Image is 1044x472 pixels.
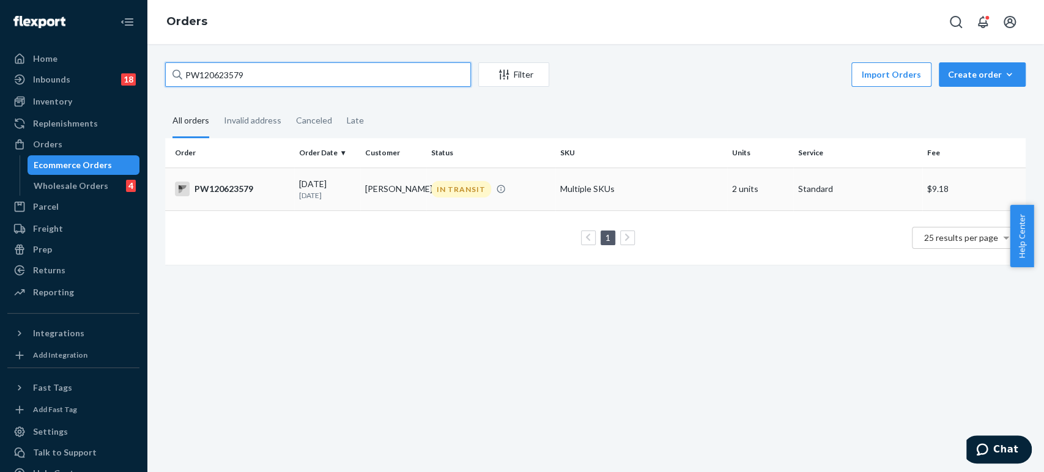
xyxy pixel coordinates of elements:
[851,62,931,87] button: Import Orders
[479,68,549,81] div: Filter
[299,178,355,201] div: [DATE]
[998,10,1022,34] button: Open account menu
[33,73,70,86] div: Inbounds
[157,4,217,40] ol: breadcrumbs
[165,138,294,168] th: Order
[121,73,136,86] div: 18
[555,138,727,168] th: SKU
[939,62,1026,87] button: Create order
[33,138,62,150] div: Orders
[13,16,65,28] img: Flexport logo
[33,327,84,339] div: Integrations
[727,168,793,210] td: 2 units
[7,135,139,154] a: Orders
[33,53,57,65] div: Home
[33,404,77,415] div: Add Fast Tag
[924,232,998,243] span: 25 results per page
[33,117,98,130] div: Replenishments
[347,105,364,136] div: Late
[922,168,1026,210] td: $9.18
[7,402,139,417] a: Add Fast Tag
[7,348,139,363] a: Add Integration
[115,10,139,34] button: Close Navigation
[33,95,72,108] div: Inventory
[33,201,59,213] div: Parcel
[922,138,1026,168] th: Fee
[175,182,289,196] div: PW120623579
[7,260,139,280] a: Returns
[7,92,139,111] a: Inventory
[34,159,112,171] div: Ecommerce Orders
[299,190,355,201] p: [DATE]
[7,70,139,89] a: Inbounds18
[478,62,549,87] button: Filter
[727,138,793,168] th: Units
[7,282,139,302] a: Reporting
[28,155,140,175] a: Ecommerce Orders
[365,147,421,158] div: Customer
[33,243,52,256] div: Prep
[224,105,281,136] div: Invalid address
[7,240,139,259] a: Prep
[165,62,471,87] input: Search orders
[426,138,555,168] th: Status
[34,180,108,192] div: Wholesale Orders
[33,350,87,360] div: Add Integration
[33,286,74,298] div: Reporting
[33,223,63,235] div: Freight
[166,15,207,28] a: Orders
[294,138,360,168] th: Order Date
[431,181,491,197] div: IN TRANSIT
[172,105,209,138] div: All orders
[360,168,426,210] td: [PERSON_NAME]
[555,168,727,210] td: Multiple SKUs
[948,68,1016,81] div: Create order
[944,10,968,34] button: Open Search Box
[7,422,139,441] a: Settings
[798,183,917,195] p: Standard
[296,105,332,136] div: Canceled
[966,435,1032,466] iframe: Opens a widget where you can chat to one of our agents
[28,176,140,196] a: Wholesale Orders4
[7,197,139,216] a: Parcel
[603,232,613,243] a: Page 1 is your current page
[7,114,139,133] a: Replenishments
[7,443,139,462] button: Talk to Support
[33,382,72,394] div: Fast Tags
[1010,205,1034,267] button: Help Center
[126,180,136,192] div: 4
[7,378,139,397] button: Fast Tags
[7,49,139,68] a: Home
[33,426,68,438] div: Settings
[971,10,995,34] button: Open notifications
[33,264,65,276] div: Returns
[33,446,97,459] div: Talk to Support
[7,323,139,343] button: Integrations
[793,138,922,168] th: Service
[7,219,139,238] a: Freight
